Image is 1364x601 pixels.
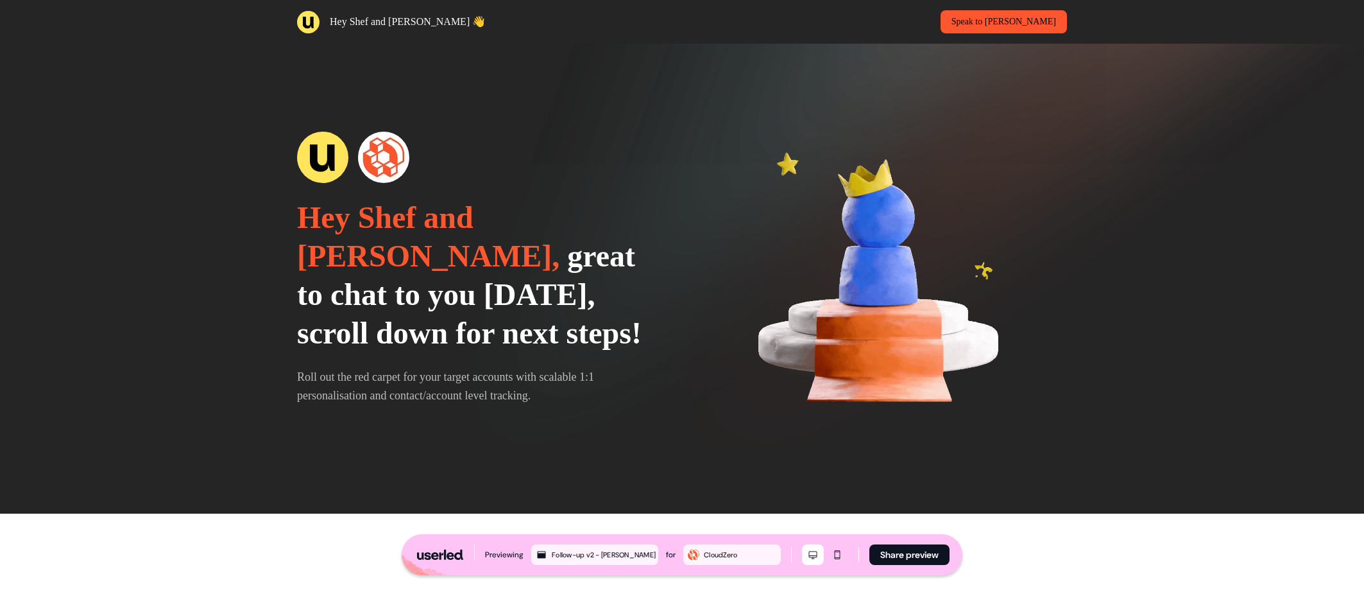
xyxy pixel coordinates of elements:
a: Speak to [PERSON_NAME] [941,10,1067,33]
span: great to chat to you [DATE], scroll down for next steps! [297,239,642,350]
span: Hey Shef and [PERSON_NAME], [297,200,559,273]
span: Roll out the red carpet for your target accounts with scalable 1:1 personalisation and contact/ac... [297,370,594,402]
button: Mobile mode [826,544,848,565]
div: Follow-up v2 - [PERSON_NAME] [552,549,656,561]
button: Share preview [869,544,950,565]
p: Hey Shef and [PERSON_NAME] 👋 [330,14,485,30]
div: for [666,548,676,561]
button: Desktop mode [802,544,824,565]
div: Previewing [485,548,524,561]
div: CloudZero [704,549,778,561]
